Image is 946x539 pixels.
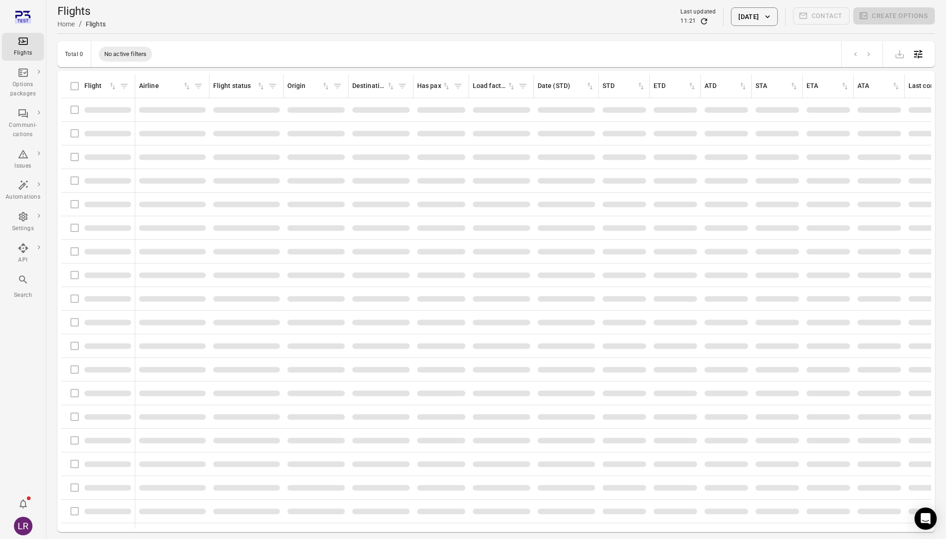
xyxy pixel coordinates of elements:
[516,79,530,93] span: Filter by load factor
[6,224,40,233] div: Settings
[395,79,409,93] span: Filter by destination
[853,7,935,26] span: Please make a selection to create an option package
[266,79,279,93] span: Filter by flight status
[857,81,901,91] div: Sort by ATA in ascending order
[10,513,36,539] button: Laufey Rut
[6,80,40,99] div: Options packages
[139,81,191,91] div: Sort by airline in ascending order
[849,48,875,60] nav: pagination navigation
[57,20,75,28] a: Home
[6,162,40,171] div: Issues
[79,19,82,30] li: /
[793,7,850,26] span: Please make a selection to create communications
[57,4,106,19] h1: Flights
[65,51,83,57] div: Total 0
[86,19,106,29] div: Flights
[352,81,395,91] div: Sort by destination in ascending order
[2,240,44,268] a: API
[538,81,595,91] div: Sort by date (STD) in ascending order
[117,79,131,93] span: Filter by flight
[909,45,927,63] button: Open table configuration
[806,81,850,91] div: Sort by ETA in ascending order
[14,517,32,535] div: LR
[680,7,716,17] div: Last updated
[2,271,44,302] button: Search
[680,17,696,26] div: 11:21
[699,17,709,26] button: Refresh data
[6,49,40,58] div: Flights
[731,7,777,26] button: [DATE]
[890,49,909,58] span: Please make a selection to export
[2,146,44,174] a: Issues
[473,81,516,91] div: Sort by load factor in ascending order
[2,208,44,236] a: Settings
[2,64,44,101] a: Options packages
[6,121,40,139] div: Communi-cations
[914,508,937,530] div: Open Intercom Messenger
[756,81,799,91] div: Sort by STA in ascending order
[14,495,32,513] button: Notifications
[654,81,697,91] div: Sort by ETD in ascending order
[705,81,748,91] div: Sort by ATD in ascending order
[417,81,451,91] div: Sort by has pax in ascending order
[99,50,152,59] span: No active filters
[2,33,44,61] a: Flights
[191,79,205,93] span: Filter by airline
[2,177,44,205] a: Automations
[6,256,40,265] div: API
[213,81,266,91] div: Sort by flight status in ascending order
[2,105,44,142] a: Communi-cations
[6,291,40,300] div: Search
[603,81,646,91] div: Sort by STD in ascending order
[287,81,330,91] div: Sort by origin in ascending order
[451,79,465,93] span: Filter by has pax
[57,19,106,30] nav: Breadcrumbs
[6,193,40,202] div: Automations
[84,81,117,91] div: Sort by flight in ascending order
[330,79,344,93] span: Filter by origin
